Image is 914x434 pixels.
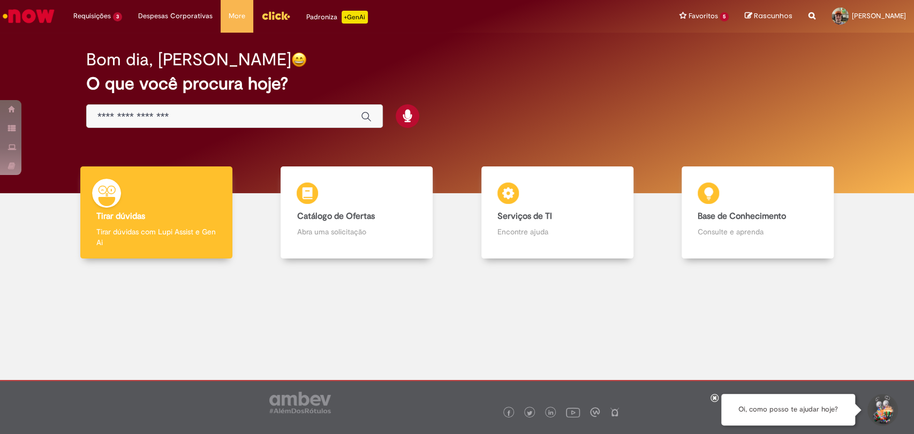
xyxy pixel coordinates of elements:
span: Requisições [73,11,111,21]
b: Serviços de TI [497,211,552,222]
img: logo_footer_facebook.png [506,410,511,416]
span: 3 [113,12,122,21]
div: Padroniza [306,11,368,24]
span: [PERSON_NAME] [852,11,906,20]
b: Catálogo de Ofertas [297,211,374,222]
a: Tirar dúvidas Tirar dúvidas com Lupi Assist e Gen Ai [56,166,256,259]
img: logo_footer_ambev_rotulo_gray.png [269,392,331,413]
img: happy-face.png [291,52,307,67]
img: logo_footer_naosei.png [610,407,620,417]
a: Base de Conhecimento Consulte e aprenda [658,166,858,259]
a: Serviços de TI Encontre ajuda [457,166,658,259]
p: Tirar dúvidas com Lupi Assist e Gen Ai [96,226,216,248]
img: logo_footer_youtube.png [566,405,580,419]
p: Abra uma solicitação [297,226,417,237]
p: Encontre ajuda [497,226,617,237]
b: Tirar dúvidas [96,211,145,222]
button: Iniciar Conversa de Suporte [866,394,898,426]
img: logo_footer_linkedin.png [548,410,554,416]
p: Consulte e aprenda [698,226,818,237]
img: click_logo_yellow_360x200.png [261,7,290,24]
img: ServiceNow [1,5,56,27]
img: logo_footer_workplace.png [590,407,600,417]
h2: Bom dia, [PERSON_NAME] [86,50,291,69]
span: More [229,11,245,21]
span: 5 [720,12,729,21]
a: Catálogo de Ofertas Abra uma solicitação [256,166,457,259]
p: +GenAi [342,11,368,24]
span: Favoritos [688,11,717,21]
b: Base de Conhecimento [698,211,786,222]
span: Despesas Corporativas [138,11,213,21]
img: logo_footer_twitter.png [527,410,532,416]
a: Rascunhos [745,11,792,21]
h2: O que você procura hoje? [86,74,828,93]
span: Rascunhos [754,11,792,21]
div: Oi, como posso te ajudar hoje? [721,394,855,425]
